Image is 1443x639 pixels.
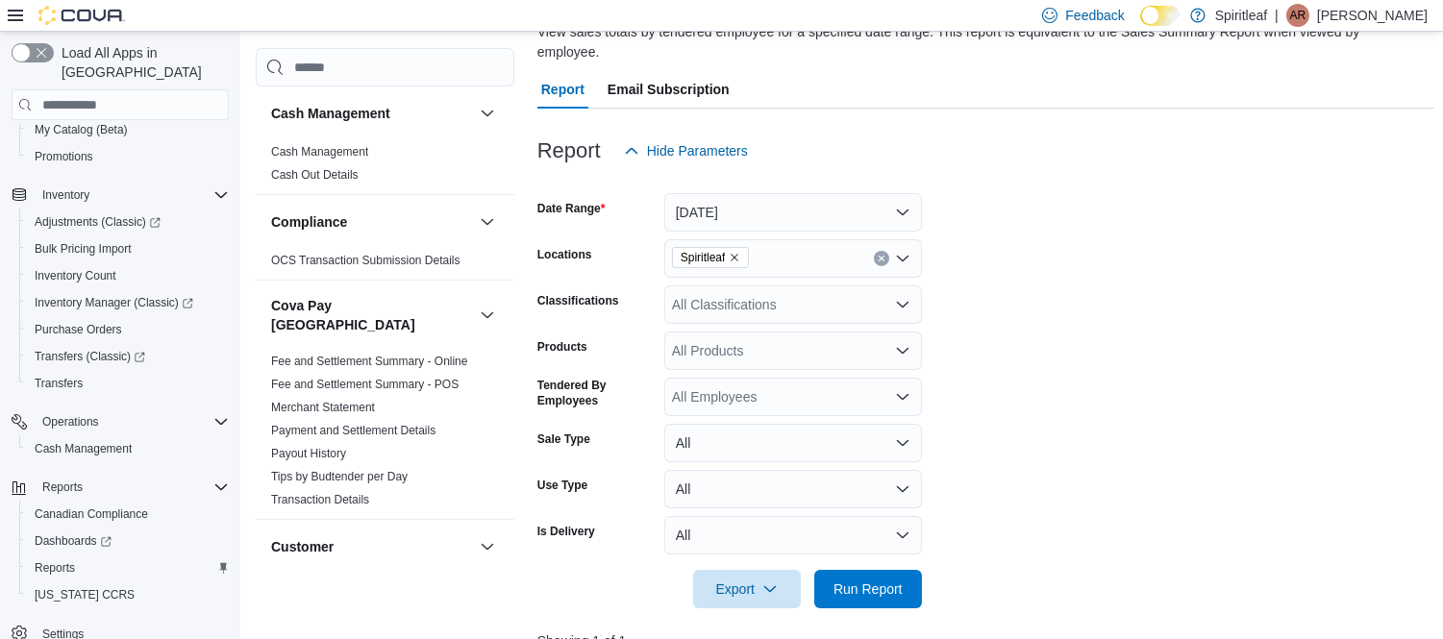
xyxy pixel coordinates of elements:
[537,478,587,493] label: Use Type
[537,247,592,262] label: Locations
[1140,26,1141,27] span: Dark Mode
[4,182,236,209] button: Inventory
[271,470,408,483] a: Tips by Budtender per Day
[19,235,236,262] button: Bulk Pricing Import
[35,560,75,576] span: Reports
[729,252,740,263] button: Remove Spiritleaf from selection in this group
[271,378,459,391] a: Fee and Settlement Summary - POS
[271,400,375,415] span: Merchant Statement
[895,389,910,405] button: Open list of options
[27,118,229,141] span: My Catalog (Beta)
[1065,6,1124,25] span: Feedback
[476,210,499,233] button: Compliance
[271,104,472,123] button: Cash Management
[35,268,116,283] span: Inventory Count
[476,535,499,558] button: Customer
[476,304,499,327] button: Cova Pay [GEOGRAPHIC_DATA]
[35,476,90,499] button: Reports
[27,291,229,314] span: Inventory Manager (Classic)
[271,296,472,334] h3: Cova Pay [GEOGRAPHIC_DATA]
[19,370,236,397] button: Transfers
[35,441,132,456] span: Cash Management
[19,435,236,462] button: Cash Management
[1317,4,1428,27] p: [PERSON_NAME]
[35,184,229,207] span: Inventory
[874,251,889,266] button: Clear input
[19,116,236,143] button: My Catalog (Beta)
[4,474,236,501] button: Reports
[27,118,136,141] a: My Catalog (Beta)
[19,143,236,170] button: Promotions
[271,253,460,268] span: OCS Transaction Submission Details
[616,132,756,170] button: Hide Parameters
[271,104,390,123] h3: Cash Management
[35,410,229,433] span: Operations
[42,187,89,203] span: Inventory
[4,408,236,435] button: Operations
[38,6,125,25] img: Cova
[537,378,657,408] label: Tendered By Employees
[27,264,229,287] span: Inventory Count
[895,343,910,358] button: Open list of options
[664,193,922,232] button: [DATE]
[35,376,83,391] span: Transfers
[27,291,201,314] a: Inventory Manager (Classic)
[35,587,135,602] span: [US_STATE] CCRS
[27,529,119,553] a: Dashboards
[271,424,435,437] a: Payment and Settlement Details
[271,254,460,267] a: OCS Transaction Submission Details
[672,247,750,268] span: Spiritleaf
[42,414,99,430] span: Operations
[27,372,229,395] span: Transfers
[647,141,748,160] span: Hide Parameters
[664,470,922,508] button: All
[271,447,346,460] a: Payout History
[19,554,236,581] button: Reports
[271,212,347,232] h3: Compliance
[27,556,229,579] span: Reports
[1286,4,1309,27] div: Angela R
[537,339,587,355] label: Products
[27,503,229,526] span: Canadian Compliance
[27,210,168,233] a: Adjustments (Classic)
[27,318,130,341] a: Purchase Orders
[1275,4,1279,27] p: |
[271,446,346,461] span: Payout History
[537,201,606,216] label: Date Range
[35,322,122,337] span: Purchase Orders
[35,122,128,137] span: My Catalog (Beta)
[271,144,368,160] span: Cash Management
[27,503,156,526] a: Canadian Compliance
[19,289,236,316] a: Inventory Manager (Classic)
[814,570,922,608] button: Run Report
[19,581,236,608] button: [US_STATE] CCRS
[27,529,229,553] span: Dashboards
[1140,6,1181,26] input: Dark Mode
[35,476,229,499] span: Reports
[705,570,789,608] span: Export
[27,583,229,606] span: Washington CCRS
[271,212,472,232] button: Compliance
[42,479,83,495] span: Reports
[19,343,236,370] a: Transfers (Classic)
[271,493,369,506] a: Transaction Details
[1215,4,1267,27] p: Spiritleaf
[27,237,139,260] a: Bulk Pricing Import
[271,469,408,484] span: Tips by Budtender per Day
[19,316,236,343] button: Purchase Orders
[27,437,139,460] a: Cash Management
[271,537,334,556] h3: Customer
[27,345,229,368] span: Transfers (Classic)
[27,556,83,579] a: Reports
[54,43,229,82] span: Load All Apps in [GEOGRAPHIC_DATA]
[35,410,107,433] button: Operations
[271,354,468,369] span: Fee and Settlement Summary - Online
[19,262,236,289] button: Inventory Count
[27,264,124,287] a: Inventory Count
[19,501,236,528] button: Canadian Compliance
[271,145,368,159] a: Cash Management
[271,355,468,368] a: Fee and Settlement Summary - Online
[27,583,142,606] a: [US_STATE] CCRS
[27,372,90,395] a: Transfers
[271,168,359,182] a: Cash Out Details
